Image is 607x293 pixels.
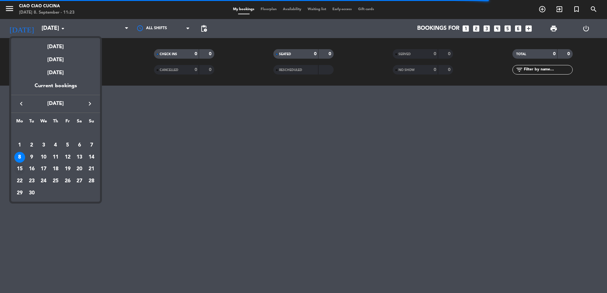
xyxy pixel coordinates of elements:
td: September 16, 2025 [26,163,38,175]
th: Monday [14,118,26,127]
td: September 2, 2025 [26,139,38,151]
div: 19 [62,164,73,174]
td: September 17, 2025 [37,163,50,175]
div: 14 [86,152,97,163]
div: 11 [50,152,61,163]
div: 28 [86,176,97,186]
div: 20 [74,164,85,174]
div: 5 [62,140,73,151]
td: September 25, 2025 [50,175,62,187]
div: 16 [26,164,37,174]
td: September 5, 2025 [62,139,74,151]
th: Saturday [74,118,86,127]
th: Wednesday [37,118,50,127]
div: [DATE] [11,51,100,64]
div: 18 [50,164,61,174]
td: SEP [14,127,97,139]
div: 7 [86,140,97,151]
td: September 28, 2025 [85,175,97,187]
div: 17 [38,164,49,174]
div: 22 [14,176,25,186]
div: 25 [50,176,61,186]
td: September 11, 2025 [50,151,62,163]
td: September 13, 2025 [74,151,86,163]
div: 9 [26,152,37,163]
div: 24 [38,176,49,186]
td: September 8, 2025 [14,151,26,163]
div: 27 [74,176,85,186]
td: September 22, 2025 [14,175,26,187]
div: 4 [50,140,61,151]
td: September 30, 2025 [26,187,38,199]
div: [DATE] [11,38,100,51]
td: September 3, 2025 [37,139,50,151]
td: September 9, 2025 [26,151,38,163]
button: keyboard_arrow_right [84,100,96,108]
td: September 4, 2025 [50,139,62,151]
button: keyboard_arrow_left [16,100,27,108]
td: September 6, 2025 [74,139,86,151]
div: 3 [38,140,49,151]
div: 2 [26,140,37,151]
td: September 1, 2025 [14,139,26,151]
div: 15 [14,164,25,174]
td: September 7, 2025 [85,139,97,151]
div: 13 [74,152,85,163]
span: [DATE] [27,100,84,108]
div: 21 [86,164,97,174]
div: 10 [38,152,49,163]
td: September 15, 2025 [14,163,26,175]
div: 26 [62,176,73,186]
td: September 12, 2025 [62,151,74,163]
td: September 19, 2025 [62,163,74,175]
td: September 21, 2025 [85,163,97,175]
div: 12 [62,152,73,163]
th: Sunday [85,118,97,127]
td: September 27, 2025 [74,175,86,187]
td: September 10, 2025 [37,151,50,163]
div: 6 [74,140,85,151]
td: September 24, 2025 [37,175,50,187]
div: 29 [14,188,25,199]
div: 8 [14,152,25,163]
td: September 14, 2025 [85,151,97,163]
th: Thursday [50,118,62,127]
td: September 23, 2025 [26,175,38,187]
div: [DATE] [11,64,100,82]
i: keyboard_arrow_left [17,100,25,107]
th: Tuesday [26,118,38,127]
td: September 29, 2025 [14,187,26,199]
div: 30 [26,188,37,199]
div: 23 [26,176,37,186]
div: 1 [14,140,25,151]
div: Current bookings [11,82,100,95]
td: September 26, 2025 [62,175,74,187]
td: September 20, 2025 [74,163,86,175]
td: September 18, 2025 [50,163,62,175]
th: Friday [62,118,74,127]
i: keyboard_arrow_right [86,100,94,107]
